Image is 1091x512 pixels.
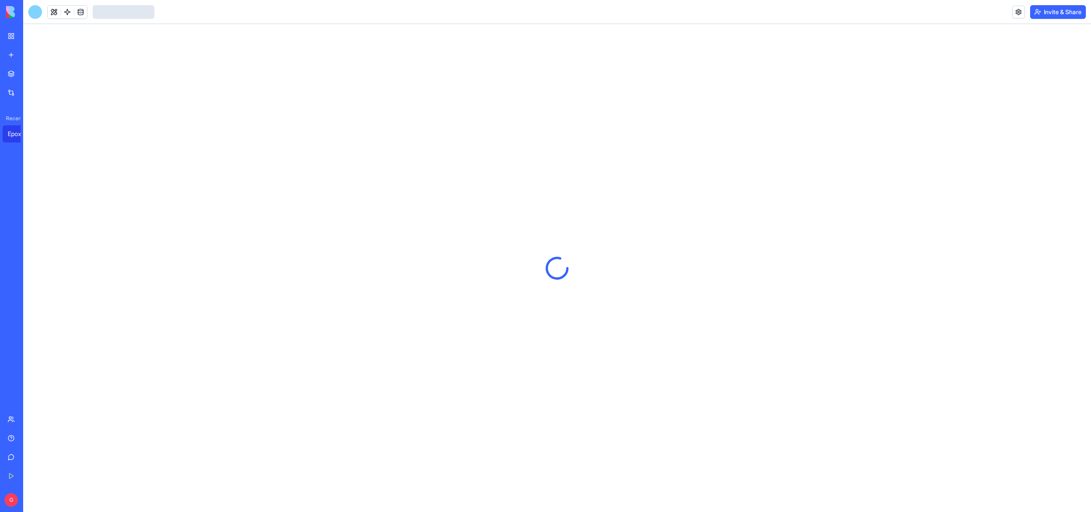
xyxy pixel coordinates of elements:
div: EpoxyPro CRM [8,130,32,138]
span: G [4,493,18,507]
a: EpoxyPro CRM [3,125,37,142]
img: logo [6,6,59,18]
button: Invite & Share [1030,5,1086,19]
span: Recent [3,115,21,122]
